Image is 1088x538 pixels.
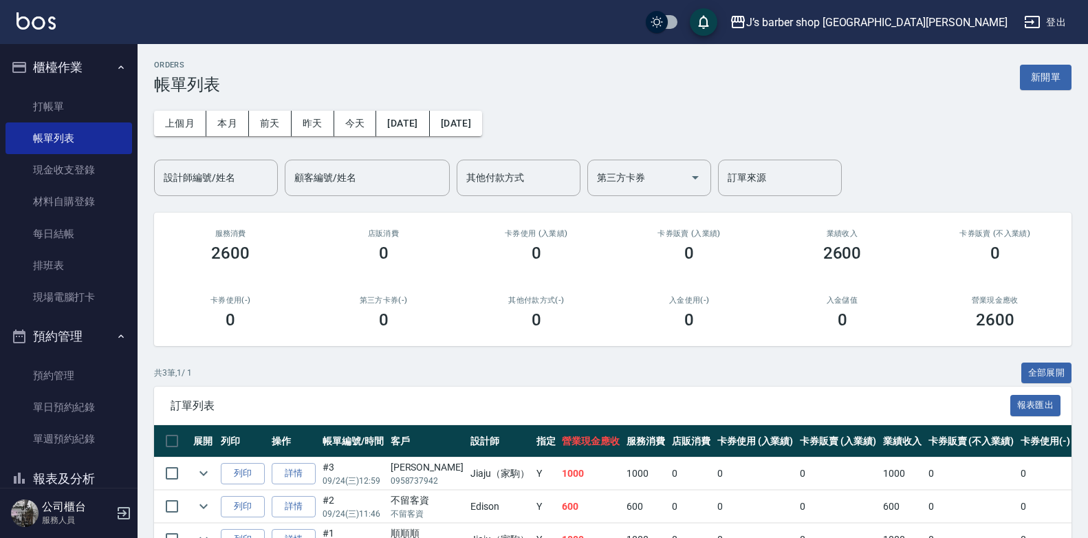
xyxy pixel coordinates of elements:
td: 600 [623,491,668,523]
td: 0 [668,491,714,523]
p: 不留客資 [391,508,464,520]
td: 0 [714,491,797,523]
h2: 入金儲值 [782,296,902,305]
button: 報表及分析 [6,461,132,497]
img: Person [11,499,39,527]
button: 預約管理 [6,319,132,354]
h3: 2600 [823,244,862,263]
th: 指定 [533,425,559,458]
a: 詳情 [272,463,316,484]
h3: 2600 [976,310,1014,330]
button: J’s barber shop [GEOGRAPHIC_DATA][PERSON_NAME] [724,8,1013,36]
th: 店販消費 [668,425,714,458]
td: Y [533,491,559,523]
button: 昨天 [292,111,334,136]
button: 前天 [249,111,292,136]
a: 詳情 [272,496,316,517]
button: Open [684,166,706,189]
h2: ORDERS [154,61,220,69]
th: 操作 [268,425,319,458]
th: 卡券使用(-) [1017,425,1074,458]
th: 卡券販賣 (不入業績) [925,425,1017,458]
a: 現場電腦打卡 [6,281,132,313]
td: 0 [796,491,880,523]
a: 預約管理 [6,360,132,391]
td: 600 [558,491,623,523]
td: 1000 [558,458,623,490]
td: Jiaju（家駒） [467,458,533,490]
a: 單日預約紀錄 [6,391,132,423]
h3: 0 [532,244,541,263]
h3: 帳單列表 [154,75,220,94]
th: 展開 [190,425,217,458]
td: Edison [467,491,533,523]
button: 上個月 [154,111,206,136]
a: 報表匯出 [1010,398,1061,411]
button: expand row [193,496,214,517]
h3: 2600 [211,244,250,263]
td: #3 [319,458,387,490]
p: 共 3 筆, 1 / 1 [154,367,192,379]
button: expand row [193,463,214,484]
th: 列印 [217,425,268,458]
p: 服務人員 [42,514,112,526]
h2: 營業現金應收 [935,296,1055,305]
button: 新開單 [1020,65,1071,90]
a: 新開單 [1020,70,1071,83]
div: [PERSON_NAME] [391,460,464,475]
h3: 0 [532,310,541,330]
h3: 0 [838,310,847,330]
td: 0 [925,458,1017,490]
td: 0 [796,458,880,490]
h3: 0 [379,244,389,263]
td: 0 [668,458,714,490]
td: 1000 [623,458,668,490]
th: 服務消費 [623,425,668,458]
h2: 其他付款方式(-) [477,296,596,305]
h3: 0 [990,244,1000,263]
button: [DATE] [376,111,429,136]
h2: 店販消費 [323,229,443,238]
button: 列印 [221,496,265,517]
td: 0 [1017,491,1074,523]
h3: 0 [379,310,389,330]
a: 帳單列表 [6,122,132,154]
td: 0 [714,458,797,490]
h3: 0 [226,310,235,330]
button: save [690,8,717,36]
td: 0 [925,491,1017,523]
button: 本月 [206,111,249,136]
h2: 卡券販賣 (不入業績) [935,229,1055,238]
a: 打帳單 [6,91,132,122]
th: 客戶 [387,425,467,458]
button: 今天 [334,111,377,136]
a: 單週預約紀錄 [6,423,132,455]
th: 設計師 [467,425,533,458]
span: 訂單列表 [171,399,1010,413]
p: 09/24 (三) 12:59 [323,475,384,487]
td: 0 [1017,458,1074,490]
h3: 服務消費 [171,229,290,238]
h2: 卡券使用(-) [171,296,290,305]
button: 報表匯出 [1010,395,1061,416]
th: 業績收入 [880,425,925,458]
h3: 0 [684,244,694,263]
h5: 公司櫃台 [42,500,112,514]
button: 櫃檯作業 [6,50,132,85]
h3: 0 [684,310,694,330]
td: Y [533,458,559,490]
a: 材料自購登錄 [6,186,132,217]
img: Logo [17,12,56,30]
h2: 卡券使用 (入業績) [477,229,596,238]
h2: 入金使用(-) [629,296,749,305]
button: 列印 [221,463,265,484]
h2: 第三方卡券(-) [323,296,443,305]
a: 排班表 [6,250,132,281]
button: [DATE] [430,111,482,136]
a: 現金收支登錄 [6,154,132,186]
div: J’s barber shop [GEOGRAPHIC_DATA][PERSON_NAME] [746,14,1008,31]
a: 每日結帳 [6,218,132,250]
h2: 卡券販賣 (入業績) [629,229,749,238]
p: 09/24 (三) 11:46 [323,508,384,520]
th: 卡券販賣 (入業績) [796,425,880,458]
